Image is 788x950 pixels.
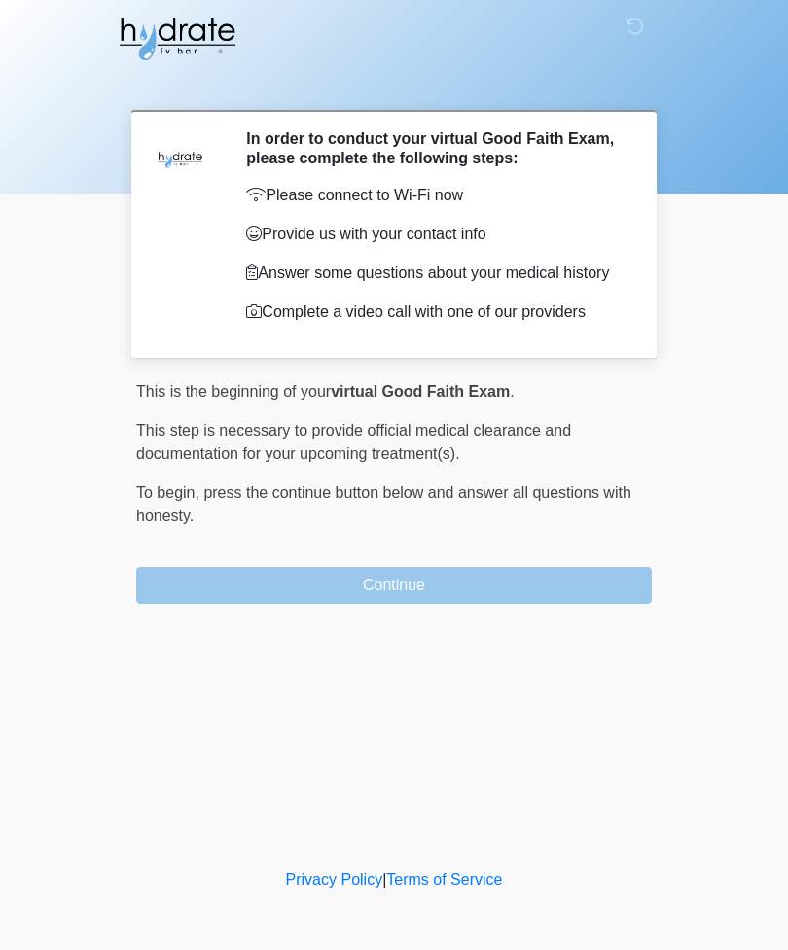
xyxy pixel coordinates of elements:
[246,184,623,207] p: Please connect to Wi-Fi now
[331,383,510,400] strong: virtual Good Faith Exam
[382,871,386,888] a: |
[136,383,331,400] span: This is the beginning of your
[386,871,502,888] a: Terms of Service
[117,15,237,63] img: Hydrate IV Bar - Fort Collins Logo
[246,262,623,285] p: Answer some questions about your medical history
[151,129,209,188] img: Agent Avatar
[122,70,666,104] h1: ‎ ‎ ‎
[510,383,514,400] span: .
[136,484,631,524] span: press the continue button below and answer all questions with honesty.
[246,129,623,166] h2: In order to conduct your virtual Good Faith Exam, please complete the following steps:
[136,567,652,604] button: Continue
[246,300,623,324] p: Complete a video call with one of our providers
[136,484,203,501] span: To begin,
[286,871,383,888] a: Privacy Policy
[246,223,623,246] p: Provide us with your contact info
[136,422,571,462] span: This step is necessary to provide official medical clearance and documentation for your upcoming ...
